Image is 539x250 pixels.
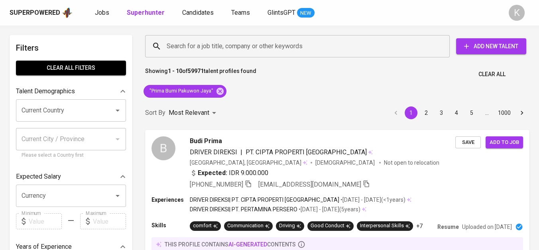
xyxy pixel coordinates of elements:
span: Candidates [182,9,214,16]
input: Value [93,213,126,229]
span: Save [459,138,477,147]
span: PT. CIPTA PROPERTI [GEOGRAPHIC_DATA] [246,148,367,156]
div: Interpersonal Skills [360,222,410,230]
div: [GEOGRAPHIC_DATA], [GEOGRAPHIC_DATA] [190,159,307,167]
p: • [DATE] - [DATE] ( <1 years ) [339,196,405,204]
span: Add to job [490,138,519,147]
p: Resume [437,223,459,231]
button: Go to page 4 [450,106,463,119]
p: Expected Salary [16,172,61,181]
b: 59971 [188,68,204,74]
p: Sort By [145,108,165,118]
p: Uploaded on [DATE] [462,223,512,231]
button: Go to next page [515,106,528,119]
span: Clear All filters [22,63,120,73]
button: Clear All [475,67,509,82]
span: [PHONE_NUMBER] [190,181,243,188]
input: Value [29,213,62,229]
p: Talent Demographics [16,87,75,96]
button: Save [455,136,481,149]
a: Teams [231,8,252,18]
p: +7 [416,222,423,230]
p: Skills [151,221,190,229]
div: Talent Demographics [16,83,126,99]
p: Most Relevant [169,108,209,118]
p: Please select a Country first [22,152,120,159]
p: DRIVER DIREKSI | PT. CIPTA PROPERTI [GEOGRAPHIC_DATA] [190,196,339,204]
span: "Prima Bumi Pakuwon Jaya" [144,87,218,95]
a: GlintsGPT NEW [268,8,315,18]
div: comfort [193,222,218,230]
span: Teams [231,9,250,16]
button: Add New Talent [456,38,526,54]
span: Budi Prima [190,136,222,146]
span: Clear All [478,69,506,79]
div: IDR 9.000.000 [190,168,268,178]
button: page 1 [405,106,417,119]
span: [EMAIL_ADDRESS][DOMAIN_NAME] [258,181,361,188]
div: Good Conduct [311,222,350,230]
button: Open [112,190,123,201]
a: Superpoweredapp logo [10,7,73,19]
span: Jobs [95,9,109,16]
b: Expected: [198,168,227,178]
span: | [240,148,242,157]
button: Go to page 2 [420,106,433,119]
img: app logo [62,7,73,19]
button: Add to job [486,136,523,149]
div: Most Relevant [169,106,219,120]
div: Driving [279,222,301,230]
div: B [151,136,175,160]
b: Superhunter [127,9,165,16]
h6: Filters [16,41,126,54]
p: Showing of talent profiles found [145,67,256,82]
div: "Prima Bumi Pakuwon Jaya" [144,85,226,98]
nav: pagination navigation [388,106,529,119]
p: Experiences [151,196,190,204]
button: Go to page 5 [465,106,478,119]
a: Jobs [95,8,111,18]
p: Not open to relocation [384,159,439,167]
span: NEW [297,9,315,17]
span: DRIVER DIREKSI [190,148,237,156]
div: K [509,5,525,21]
button: Go to page 1000 [496,106,513,119]
div: Expected Salary [16,169,126,185]
span: AI-generated [228,241,267,248]
p: this profile contains contents [165,240,296,248]
p: • [DATE] - [DATE] ( 5 years ) [297,205,360,213]
b: 1 - 10 [168,68,182,74]
a: Candidates [182,8,215,18]
div: Communication [227,222,269,230]
button: Clear All filters [16,61,126,75]
span: Add New Talent [462,41,520,51]
a: Superhunter [127,8,166,18]
button: Open [112,105,123,116]
span: GlintsGPT [268,9,295,16]
button: Go to page 3 [435,106,448,119]
div: Superpowered [10,8,60,18]
p: DRIVER DIREKSI | PT. PERTAMINA PERSERO [190,205,297,213]
div: … [480,109,493,117]
span: [DEMOGRAPHIC_DATA] [315,159,376,167]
